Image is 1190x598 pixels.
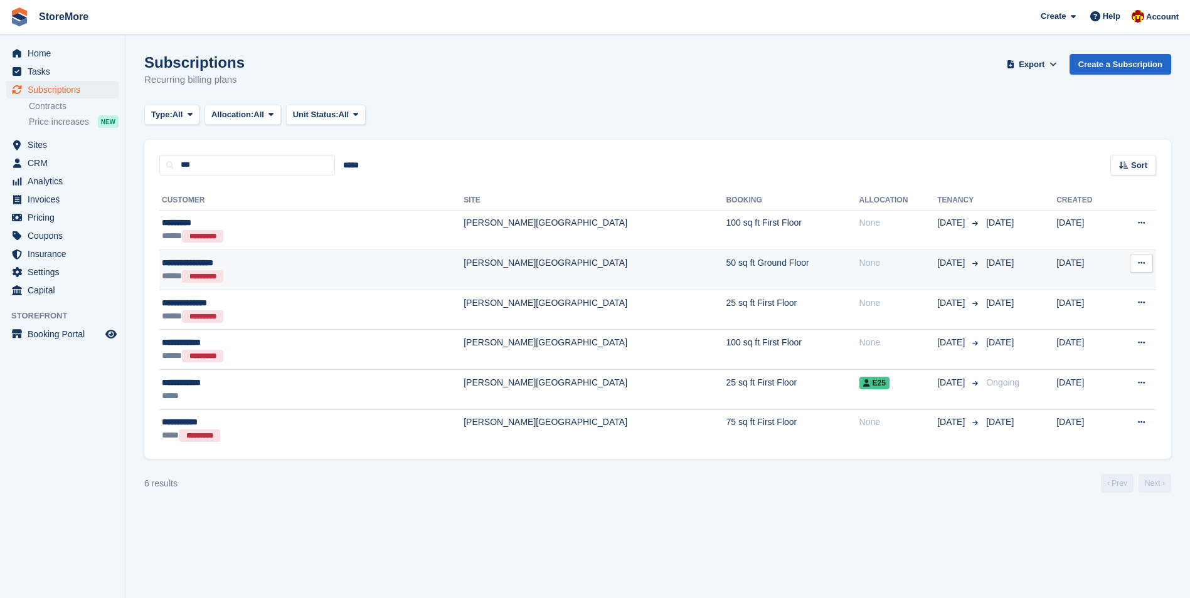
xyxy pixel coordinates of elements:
[1004,54,1060,75] button: Export
[937,191,981,211] th: Tenancy
[98,115,119,128] div: NEW
[1132,10,1144,23] img: Store More Team
[339,108,349,121] span: All
[726,191,859,211] th: Booking
[1103,10,1120,23] span: Help
[159,191,464,211] th: Customer
[6,263,119,281] a: menu
[1101,474,1134,493] a: Previous
[293,108,339,121] span: Unit Status:
[1056,409,1114,449] td: [DATE]
[1070,54,1171,75] a: Create a Subscription
[859,256,938,270] div: None
[29,116,89,128] span: Price increases
[6,191,119,208] a: menu
[464,191,726,211] th: Site
[1056,250,1114,290] td: [DATE]
[464,210,726,250] td: [PERSON_NAME][GEOGRAPHIC_DATA]
[28,154,103,172] span: CRM
[10,8,29,26] img: stora-icon-8386f47178a22dfd0bd8f6a31ec36ba5ce8667c1dd55bd0f319d3a0aa187defe.svg
[726,250,859,290] td: 50 sq ft Ground Floor
[726,409,859,449] td: 75 sq ft First Floor
[859,296,938,310] div: None
[205,105,281,125] button: Allocation: All
[1056,290,1114,330] td: [DATE]
[211,108,253,121] span: Allocation:
[937,216,967,229] span: [DATE]
[6,325,119,343] a: menu
[6,227,119,244] a: menu
[726,210,859,250] td: 100 sq ft First Floor
[28,209,103,226] span: Pricing
[859,377,890,389] span: E25
[1131,159,1147,172] span: Sort
[286,105,366,125] button: Unit Status: All
[28,281,103,299] span: Capital
[29,100,119,112] a: Contracts
[6,281,119,299] a: menu
[986,417,1014,427] span: [DATE]
[104,327,119,342] a: Preview store
[6,172,119,190] a: menu
[1098,474,1174,493] nav: Page
[6,209,119,226] a: menu
[28,45,103,62] span: Home
[144,54,245,71] h1: Subscriptions
[28,325,103,343] span: Booking Portal
[726,370,859,410] td: 25 sq ft First Floor
[859,416,938,429] div: None
[1139,474,1171,493] a: Next
[144,73,245,87] p: Recurring billing plans
[859,191,938,211] th: Allocation
[6,81,119,98] a: menu
[173,108,183,121] span: All
[28,227,103,244] span: Coupons
[28,245,103,263] span: Insurance
[986,218,1014,228] span: [DATE]
[28,172,103,190] span: Analytics
[937,256,967,270] span: [DATE]
[464,370,726,410] td: [PERSON_NAME][GEOGRAPHIC_DATA]
[144,105,199,125] button: Type: All
[464,290,726,330] td: [PERSON_NAME][GEOGRAPHIC_DATA]
[726,290,859,330] td: 25 sq ft First Floor
[859,216,938,229] div: None
[1056,330,1114,370] td: [DATE]
[986,298,1014,308] span: [DATE]
[1019,58,1044,71] span: Export
[464,250,726,290] td: [PERSON_NAME][GEOGRAPHIC_DATA]
[937,336,967,349] span: [DATE]
[28,191,103,208] span: Invoices
[937,416,967,429] span: [DATE]
[6,63,119,80] a: menu
[1056,191,1114,211] th: Created
[6,136,119,154] a: menu
[28,81,103,98] span: Subscriptions
[29,115,119,129] a: Price increases NEW
[937,376,967,389] span: [DATE]
[6,245,119,263] a: menu
[937,296,967,310] span: [DATE]
[28,63,103,80] span: Tasks
[986,337,1014,347] span: [DATE]
[144,477,178,490] div: 6 results
[6,154,119,172] a: menu
[34,6,93,27] a: StoreMore
[151,108,173,121] span: Type:
[1056,370,1114,410] td: [DATE]
[726,330,859,370] td: 100 sq ft First Floor
[986,377,1019,387] span: Ongoing
[464,330,726,370] td: [PERSON_NAME][GEOGRAPHIC_DATA]
[6,45,119,62] a: menu
[28,263,103,281] span: Settings
[253,108,264,121] span: All
[859,336,938,349] div: None
[986,258,1014,268] span: [DATE]
[11,310,125,322] span: Storefront
[1146,11,1179,23] span: Account
[1041,10,1066,23] span: Create
[464,409,726,449] td: [PERSON_NAME][GEOGRAPHIC_DATA]
[28,136,103,154] span: Sites
[1056,210,1114,250] td: [DATE]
